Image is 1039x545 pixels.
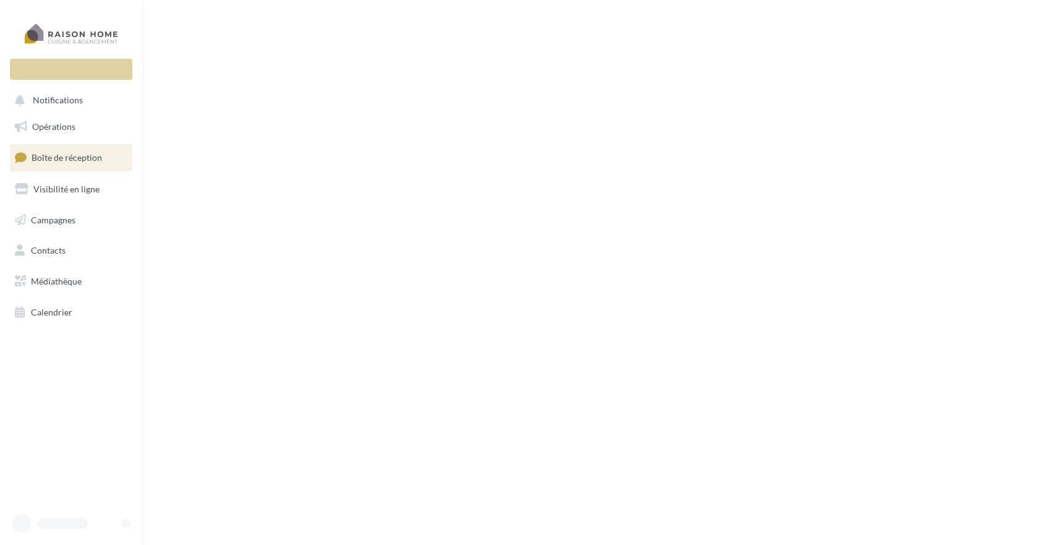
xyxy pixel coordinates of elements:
[7,238,135,264] a: Contacts
[33,95,83,106] span: Notifications
[31,245,66,255] span: Contacts
[7,114,135,140] a: Opérations
[7,176,135,202] a: Visibilité en ligne
[7,144,135,171] a: Boîte de réception
[32,121,75,132] span: Opérations
[10,59,132,80] div: Nouvelle campagne
[7,268,135,294] a: Médiathèque
[31,307,72,317] span: Calendrier
[32,152,102,163] span: Boîte de réception
[31,276,82,286] span: Médiathèque
[31,214,75,225] span: Campagnes
[33,184,100,194] span: Visibilité en ligne
[7,299,135,325] a: Calendrier
[7,207,135,233] a: Campagnes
